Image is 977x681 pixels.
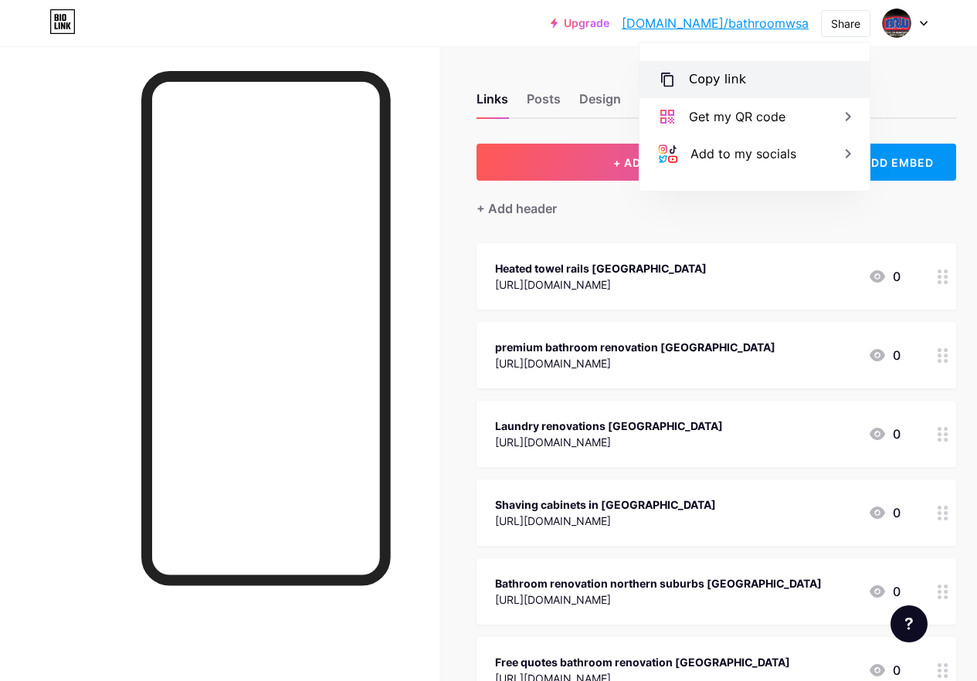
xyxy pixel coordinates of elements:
[690,144,796,163] div: Add to my socials
[527,90,561,117] div: Posts
[622,14,809,32] a: [DOMAIN_NAME]/bathroomwsa
[495,276,707,293] div: [URL][DOMAIN_NAME]
[868,503,901,522] div: 0
[477,199,557,218] div: + Add header
[551,17,609,29] a: Upgrade
[689,70,746,89] div: Copy link
[495,260,707,276] div: Heated towel rails [GEOGRAPHIC_DATA]
[868,267,901,286] div: 0
[868,582,901,601] div: 0
[495,418,723,434] div: Laundry renovations [GEOGRAPHIC_DATA]
[689,107,785,126] div: Get my QR code
[829,144,956,181] div: + ADD EMBED
[868,346,901,364] div: 0
[579,90,621,117] div: Design
[477,90,508,117] div: Links
[495,496,716,513] div: Shaving cabinets in [GEOGRAPHIC_DATA]
[495,654,790,670] div: Free quotes bathroom renovation [GEOGRAPHIC_DATA]
[495,434,723,450] div: [URL][DOMAIN_NAME]
[831,15,860,32] div: Share
[495,575,822,591] div: Bathroom renovation northern suburbs [GEOGRAPHIC_DATA]
[495,513,716,529] div: [URL][DOMAIN_NAME]
[882,8,911,38] img: bathroomwsa
[495,355,775,371] div: [URL][DOMAIN_NAME]
[495,591,822,608] div: [URL][DOMAIN_NAME]
[495,339,775,355] div: premium bathroom renovation [GEOGRAPHIC_DATA]
[613,156,680,169] span: + ADD LINK
[477,144,816,181] button: + ADD LINK
[868,661,901,679] div: 0
[868,425,901,443] div: 0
